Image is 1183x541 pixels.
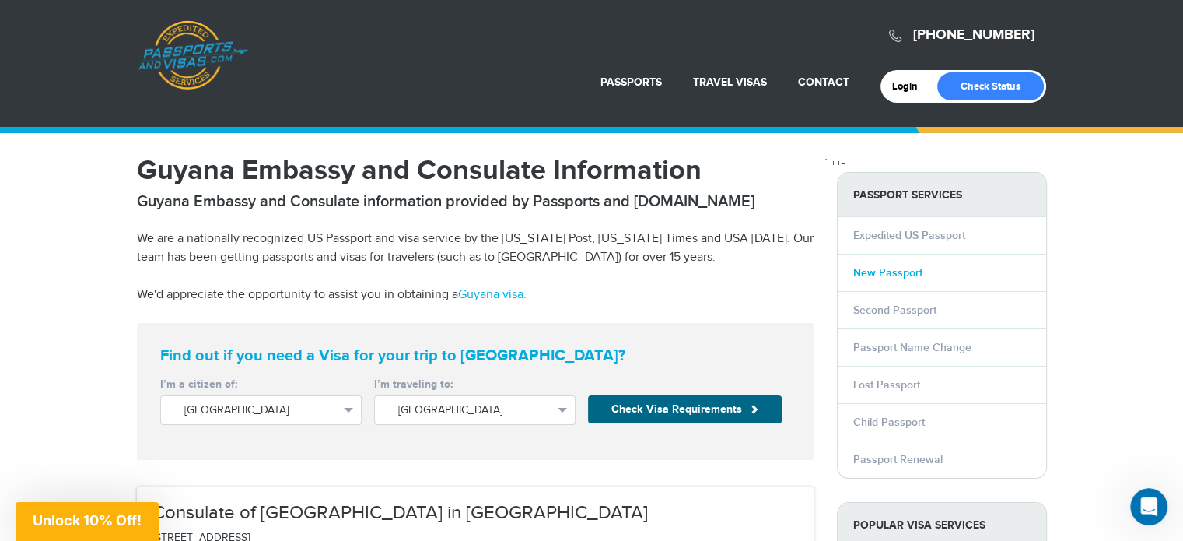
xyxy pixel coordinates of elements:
a: Travel Visas [693,76,767,89]
a: Lost Passport [853,378,920,392]
button: [GEOGRAPHIC_DATA] [160,395,362,425]
label: I’m traveling to: [374,377,576,392]
a: New Passport [853,266,922,279]
a: Second Passport [853,304,936,317]
a: Check Status [937,72,1044,100]
a: [PHONE_NUMBER] [913,26,1034,44]
a: Passport Name Change [853,341,971,354]
a: Passports [600,76,662,89]
button: [GEOGRAPHIC_DATA] [374,395,576,425]
a: Expedited US Passport [853,229,965,242]
span: Unlock 10% Off! [33,512,142,529]
h2: Guyana Embassy and Consulate information provided by Passports and [DOMAIN_NAME] [137,192,814,211]
div: Unlock 10% Off! [16,502,159,541]
p: We are a nationally recognized US Passport and visa service by the [US_STATE] Post, [US_STATE] Ti... [137,230,814,267]
strong: PASSPORT SERVICES [838,173,1046,217]
span: [GEOGRAPHIC_DATA] [184,402,338,418]
label: I’m a citizen of: [160,377,362,392]
strong: Find out if you need a Visa for your trip to [GEOGRAPHIC_DATA]? [160,346,790,365]
a: Passport Renewal [853,453,943,466]
span: [GEOGRAPHIC_DATA] [398,402,551,418]
a: Contact [798,76,849,89]
p: We'd appreciate the opportunity to assist you in obtaining a [137,286,814,304]
a: Passports & [DOMAIN_NAME] [138,20,248,90]
iframe: Intercom live chat [1130,488,1167,525]
h3: Consulate of [GEOGRAPHIC_DATA] in [GEOGRAPHIC_DATA] [152,503,798,523]
button: Check Visa Requirements [588,395,782,423]
a: Child Passport [853,416,925,429]
h1: Guyana Embassy and Consulate Information [137,156,814,184]
a: Login [892,80,929,93]
a: Guyana visa. [458,287,527,302]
